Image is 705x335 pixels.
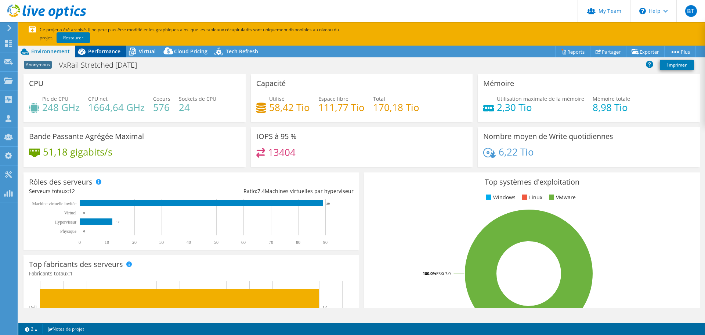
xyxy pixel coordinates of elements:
[256,132,297,140] h3: IOPS à 95 %
[83,211,85,215] text: 0
[269,103,310,111] h4: 58,42 Tio
[88,48,120,55] span: Performance
[269,240,273,245] text: 70
[179,103,216,111] h4: 24
[555,46,590,57] a: Reports
[497,103,584,111] h4: 2,30 Tio
[660,60,694,70] a: Imprimer
[639,8,646,14] svg: \n
[29,79,44,88] h3: CPU
[241,240,246,245] text: 60
[226,48,258,55] span: Tech Refresh
[42,324,89,334] a: Notes de projet
[593,95,630,102] span: Mémoire totale
[153,103,170,111] h4: 576
[70,270,73,277] span: 1
[42,103,80,111] h4: 248 GHz
[520,193,542,202] li: Linux
[69,188,75,195] span: 12
[105,240,109,245] text: 10
[664,46,696,57] a: Plus
[318,95,348,102] span: Espace libre
[88,95,108,102] span: CPU net
[187,240,191,245] text: 40
[326,202,330,206] text: 89
[116,220,119,224] text: 12
[132,240,137,245] text: 20
[626,46,665,57] a: Exporter
[256,79,286,88] h3: Capacité
[24,61,52,69] span: Anonymous
[88,103,145,111] h4: 1664,64 GHz
[373,103,419,111] h4: 170,18 Tio
[483,79,514,88] h3: Mémoire
[323,240,328,245] text: 90
[547,193,576,202] li: VMware
[32,201,76,206] tspan: Machine virtuelle invitée
[55,61,148,69] h1: VxRail Stretched [DATE]
[370,178,694,186] h3: Top systèmes d'exploitation
[60,229,76,234] text: Physique
[214,240,218,245] text: 50
[593,103,630,111] h4: 8,98 Tio
[29,270,354,278] h4: Fabricants totaux:
[83,229,85,233] text: 0
[483,132,613,140] h3: Nombre moyen de Write quotidiennes
[436,271,451,276] tspan: ESXi 7.0
[42,95,68,102] span: Pic de CPU
[191,187,354,195] div: Ratio: Machines virtuelles par hyperviseur
[153,95,170,102] span: Coeurs
[29,187,191,195] div: Serveurs totaux:
[31,48,70,55] span: Environnement
[423,271,436,276] tspan: 100.0%
[296,240,300,245] text: 80
[159,240,164,245] text: 30
[139,48,156,55] span: Virtual
[499,148,534,156] h4: 6,22 Tio
[685,5,697,17] span: BT
[179,95,216,102] span: Sockets de CPU
[174,48,207,55] span: Cloud Pricing
[29,178,93,186] h3: Rôles des serveurs
[590,46,626,57] a: Partager
[57,32,90,43] a: Restaurer
[257,188,265,195] span: 7.4
[29,132,144,140] h3: Bande Passante Agrégée Maximal
[323,305,327,309] text: 12
[29,26,388,42] p: Ce projet a été archivé. Il ne peut plus être modifié et les graphiques ainsi que les tableaux ré...
[29,260,123,268] h3: Top fabricants des serveurs
[29,305,37,310] text: Dell
[55,220,76,225] text: Hyperviseur
[79,240,81,245] text: 0
[373,95,385,102] span: Total
[268,148,296,156] h4: 13404
[64,210,77,215] text: Virtuel
[484,193,516,202] li: Windows
[318,103,365,111] h4: 111,77 Tio
[20,324,43,334] a: 2
[43,148,112,156] h4: 51,18 gigabits/s
[269,95,285,102] span: Utilisé
[497,95,584,102] span: Utilisation maximale de la mémoire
